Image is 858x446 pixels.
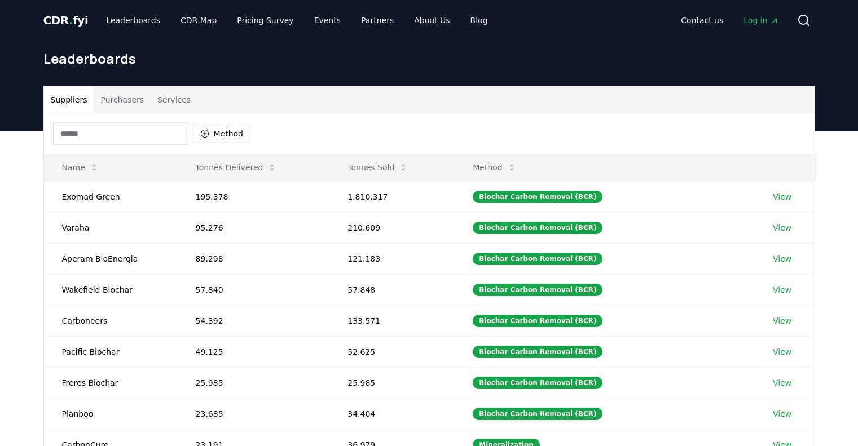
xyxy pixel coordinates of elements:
button: Method [193,125,251,143]
td: Planboo [44,398,178,429]
button: Method [464,156,525,179]
td: 89.298 [178,243,330,274]
a: About Us [405,10,459,30]
span: CDR fyi [43,14,89,27]
a: Log in [734,10,787,30]
td: 210.609 [329,212,455,243]
td: 195.378 [178,181,330,212]
td: Pacific Biochar [44,336,178,367]
a: View [773,408,791,419]
td: Freres Biochar [44,367,178,398]
a: View [773,284,791,295]
button: Services [151,86,197,113]
nav: Main [672,10,787,30]
div: Biochar Carbon Removal (BCR) [473,346,602,358]
a: Contact us [672,10,732,30]
a: CDR Map [171,10,226,30]
td: 52.625 [329,336,455,367]
div: Biochar Carbon Removal (BCR) [473,253,602,265]
td: 34.404 [329,398,455,429]
a: View [773,346,791,357]
button: Name [53,156,108,179]
a: View [773,222,791,233]
td: Wakefield Biochar [44,274,178,305]
td: 57.848 [329,274,455,305]
button: Purchasers [94,86,151,113]
td: 23.685 [178,398,330,429]
td: 1.810.317 [329,181,455,212]
div: Biochar Carbon Removal (BCR) [473,191,602,203]
button: Tonnes Delivered [187,156,286,179]
td: 133.571 [329,305,455,336]
a: Partners [352,10,403,30]
button: Tonnes Sold [338,156,417,179]
nav: Main [97,10,496,30]
a: CDR.fyi [43,12,89,28]
td: 25.985 [329,367,455,398]
td: Exomad Green [44,181,178,212]
a: View [773,377,791,388]
a: View [773,315,791,326]
a: Events [305,10,350,30]
h1: Leaderboards [43,50,815,68]
td: 49.125 [178,336,330,367]
div: Biochar Carbon Removal (BCR) [473,222,602,234]
a: Pricing Survey [228,10,302,30]
td: 57.840 [178,274,330,305]
a: View [773,191,791,202]
td: 54.392 [178,305,330,336]
div: Biochar Carbon Removal (BCR) [473,315,602,327]
div: Biochar Carbon Removal (BCR) [473,284,602,296]
button: Suppliers [44,86,94,113]
td: 121.183 [329,243,455,274]
span: . [69,14,73,27]
div: Biochar Carbon Removal (BCR) [473,377,602,389]
td: Aperam BioEnergia [44,243,178,274]
td: Carboneers [44,305,178,336]
a: Leaderboards [97,10,169,30]
a: Blog [461,10,497,30]
span: Log in [743,15,778,26]
td: 95.276 [178,212,330,243]
a: View [773,253,791,264]
td: 25.985 [178,367,330,398]
div: Biochar Carbon Removal (BCR) [473,408,602,420]
td: Varaha [44,212,178,243]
